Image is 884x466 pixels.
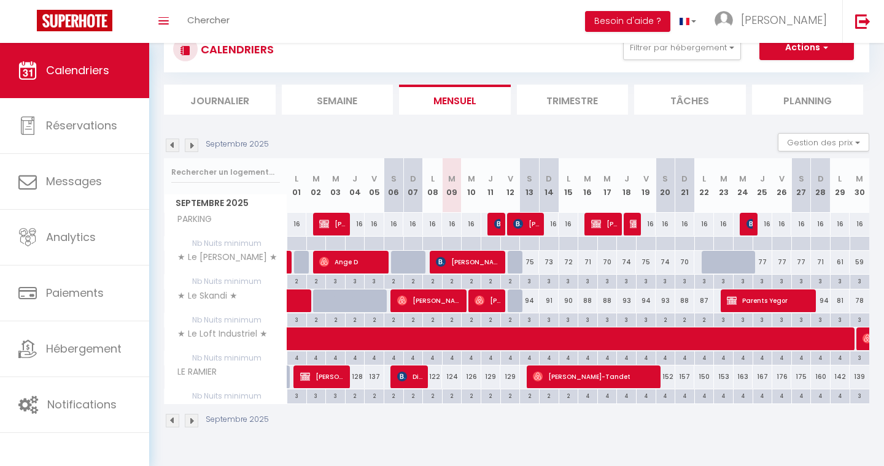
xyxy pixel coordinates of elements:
[792,275,811,286] div: 3
[287,158,307,213] th: 01
[481,365,501,388] div: 129
[753,158,772,213] th: 25
[779,173,785,185] abbr: V
[559,275,578,286] div: 3
[850,275,869,286] div: 3
[481,313,500,325] div: 2
[403,213,423,235] div: 16
[714,389,733,401] div: 4
[792,351,811,363] div: 4
[791,251,811,273] div: 77
[312,173,320,185] abbr: M
[481,351,500,363] div: 4
[799,173,804,185] abbr: S
[540,313,559,325] div: 3
[171,161,280,183] input: Rechercher un logement...
[365,158,384,213] th: 05
[637,275,656,286] div: 3
[831,213,850,235] div: 16
[714,213,734,235] div: 16
[423,365,443,388] div: 122
[597,289,617,312] div: 88
[165,351,287,365] span: Nb Nuits minimum
[442,213,462,235] div: 16
[831,313,850,325] div: 3
[326,313,345,325] div: 2
[634,85,746,115] li: Tâches
[714,313,733,325] div: 3
[488,173,493,185] abbr: J
[307,351,326,363] div: 4
[10,5,47,42] button: Ouvrir le widget de chat LiveChat
[617,351,636,363] div: 4
[165,389,287,403] span: Nb Nuits minimum
[850,289,869,312] div: 78
[462,313,481,325] div: 2
[462,275,481,286] div: 2
[443,351,462,363] div: 4
[772,389,791,401] div: 4
[694,158,714,213] th: 22
[346,351,365,363] div: 4
[624,173,629,185] abbr: J
[365,351,384,363] div: 4
[520,313,539,325] div: 3
[431,173,435,185] abbr: L
[520,289,540,312] div: 94
[540,351,559,363] div: 4
[617,313,636,325] div: 3
[166,289,241,303] span: ★ Le Skandi ★
[617,158,637,213] th: 18
[714,351,733,363] div: 4
[637,351,656,363] div: 4
[694,365,714,388] div: 150
[656,213,675,235] div: 16
[527,173,532,185] abbr: S
[300,365,346,388] span: [PERSON_NAME] & Dom HomeExchange
[567,173,570,185] abbr: L
[636,158,656,213] th: 19
[811,313,830,325] div: 3
[282,85,394,115] li: Semaine
[462,213,481,235] div: 16
[662,173,668,185] abbr: S
[831,251,850,273] div: 61
[585,11,670,32] button: Besoin d'aide ?
[46,229,96,245] span: Analytics
[346,389,365,401] div: 2
[165,313,287,327] span: Nb Nuits minimum
[772,251,792,273] div: 77
[753,389,772,401] div: 4
[365,213,384,235] div: 16
[734,351,753,363] div: 4
[675,213,695,235] div: 16
[578,389,597,401] div: 4
[46,63,109,78] span: Calendriers
[346,313,365,325] div: 2
[520,351,539,363] div: 4
[481,158,501,213] th: 11
[578,158,598,213] th: 16
[307,275,326,286] div: 2
[656,313,675,325] div: 2
[448,173,456,185] abbr: M
[811,213,831,235] div: 16
[540,389,559,401] div: 2
[675,351,694,363] div: 4
[384,158,404,213] th: 06
[772,365,792,388] div: 176
[37,10,112,31] img: Super Booking
[46,341,122,356] span: Hébergement
[850,313,869,325] div: 3
[811,275,830,286] div: 3
[164,85,276,115] li: Journalier
[591,212,618,235] span: [PERSON_NAME]
[307,313,326,325] div: 2
[365,275,384,286] div: 3
[753,251,772,273] div: 77
[772,275,791,286] div: 3
[578,289,598,312] div: 88
[656,389,675,401] div: 4
[656,275,675,286] div: 3
[546,173,552,185] abbr: D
